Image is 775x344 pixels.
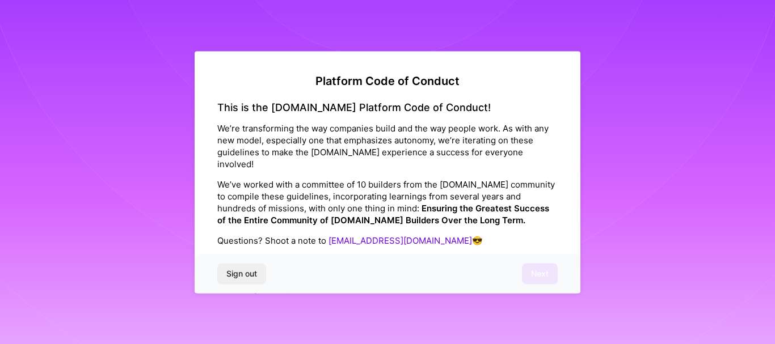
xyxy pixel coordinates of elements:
p: We’ve worked with a committee of 10 builders from the [DOMAIN_NAME] community to compile these gu... [217,179,558,226]
button: Sign out [217,264,266,284]
p: Questions? Shoot a note to 😎 [217,235,558,247]
strong: Ensuring the Greatest Success of the Entire Community of [DOMAIN_NAME] Builders Over the Long Term. [217,203,549,226]
a: [EMAIL_ADDRESS][DOMAIN_NAME] [328,235,472,246]
span: Sign out [226,268,257,279]
p: We’re transforming the way companies build and the way people work. As with any new model, especi... [217,122,558,170]
h2: Platform Code of Conduct [217,74,558,87]
h4: This is the [DOMAIN_NAME] Platform Code of Conduct! [217,101,558,113]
